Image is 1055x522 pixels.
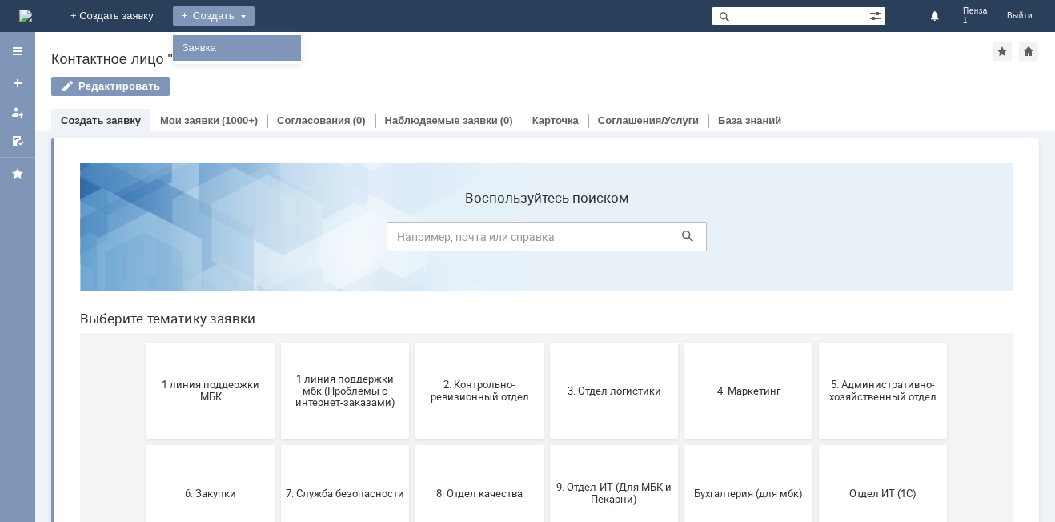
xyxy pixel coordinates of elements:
input: Например, почта или справка [319,71,640,101]
a: База знаний [718,114,781,126]
a: Мои заявки [160,114,219,126]
a: Мои заявки [5,99,30,125]
div: Сделать домашней страницей [1019,42,1038,61]
span: 8. Отдел качества [353,336,471,348]
a: Перейти на домашнюю страницу [19,10,32,22]
span: Франчайзинг [487,439,606,451]
a: Карточка [532,114,579,126]
a: Согласования [277,114,351,126]
a: Соглашения/Услуги [598,114,699,126]
button: 3. Отдел логистики [483,192,611,288]
button: 1 линия поддержки МБК [79,192,207,288]
span: [PERSON_NAME]. Услуги ИТ для МБК (оформляет L1) [756,427,875,463]
button: 7. Служба безопасности [214,295,342,391]
a: Мои согласования [5,128,30,154]
a: Создать заявку [61,114,141,126]
div: Создать [173,6,255,26]
a: Наблюдаемые заявки [385,114,498,126]
span: Бухгалтерия (для мбк) [622,336,740,348]
button: 5. Административно-хозяйственный отдел [752,192,880,288]
button: Отдел-ИТ (Битрикс24 и CRM) [79,397,207,493]
img: logo [19,10,32,22]
button: 9. Отдел-ИТ (Для МБК и Пекарни) [483,295,611,391]
button: [PERSON_NAME]. Услуги ИТ для МБК (оформляет L1) [752,397,880,493]
span: Отдел-ИТ (Битрикс24 и CRM) [84,433,203,457]
label: Воспользуйтесь поиском [319,39,640,55]
header: Выберите тематику заявки [13,160,946,176]
button: 2. Контрольно-ревизионный отдел [348,192,476,288]
a: Заявка [176,38,298,58]
span: 3. Отдел логистики [487,234,606,246]
span: Пенза [963,6,988,16]
button: 6. Закупки [79,295,207,391]
span: 7. Служба безопасности [219,336,337,348]
span: Отдел ИТ (1С) [756,336,875,348]
button: 4. Маркетинг [617,192,745,288]
button: 8. Отдел качества [348,295,476,391]
button: Бухгалтерия (для мбк) [617,295,745,391]
div: (0) [500,114,513,126]
span: 1 линия поддержки мбк (Проблемы с интернет-заказами) [219,222,337,258]
div: (0) [353,114,366,126]
span: 9. Отдел-ИТ (Для МБК и Пекарни) [487,331,606,355]
span: 4. Маркетинг [622,234,740,246]
span: 6. Закупки [84,336,203,348]
button: Отдел-ИТ (Офис) [214,397,342,493]
span: Расширенный поиск [869,7,885,22]
span: 2. Контрольно-ревизионный отдел [353,228,471,252]
span: 1 [963,16,988,26]
span: Это соглашение не активно! [622,433,740,457]
div: Контактное лицо "Пенза 1" [51,51,993,67]
button: 1 линия поддержки мбк (Проблемы с интернет-заказами) [214,192,342,288]
div: (1000+) [222,114,258,126]
span: 5. Административно-хозяйственный отдел [756,228,875,252]
span: Финансовый отдел [353,439,471,451]
button: Франчайзинг [483,397,611,493]
a: Создать заявку [5,70,30,96]
button: Это соглашение не активно! [617,397,745,493]
span: 1 линия поддержки МБК [84,228,203,252]
span: Отдел-ИТ (Офис) [219,439,337,451]
div: Добавить в избранное [993,42,1012,61]
button: Финансовый отдел [348,397,476,493]
button: Отдел ИТ (1С) [752,295,880,391]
